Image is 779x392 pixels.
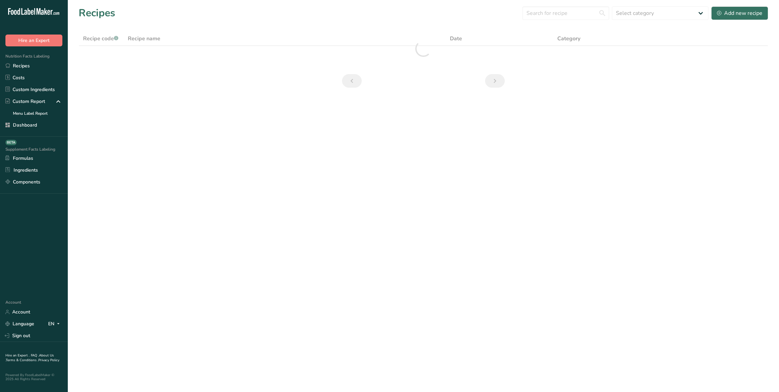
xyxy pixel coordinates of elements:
[5,353,54,363] a: About Us .
[485,74,505,88] a: Next page
[5,373,62,381] div: Powered By FoodLabelMaker © 2025 All Rights Reserved
[717,9,762,17] div: Add new recipe
[522,6,609,20] input: Search for recipe
[5,35,62,46] button: Hire an Expert
[5,140,17,145] div: BETA
[342,74,362,88] a: Previous page
[5,353,29,358] a: Hire an Expert .
[79,5,115,21] h1: Recipes
[31,353,39,358] a: FAQ .
[5,318,34,330] a: Language
[711,6,768,20] button: Add new recipe
[6,358,38,363] a: Terms & Conditions .
[38,358,59,363] a: Privacy Policy
[48,320,62,328] div: EN
[5,98,45,105] div: Custom Report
